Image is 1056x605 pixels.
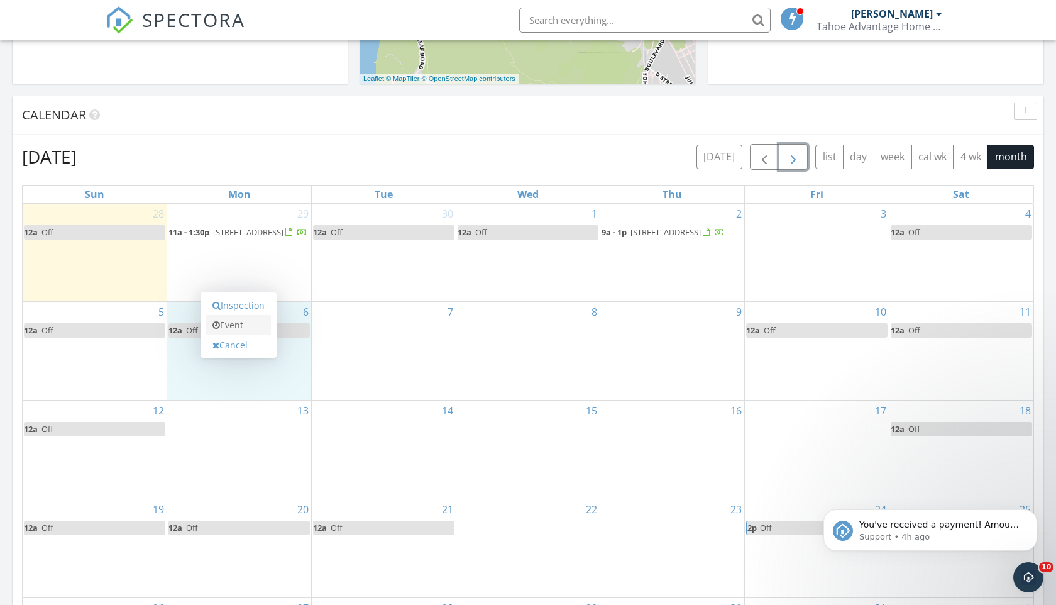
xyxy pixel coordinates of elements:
[1017,302,1033,322] a: Go to October 11, 2025
[589,302,600,322] a: Go to October 8, 2025
[734,302,744,322] a: Go to October 9, 2025
[660,186,685,203] a: Thursday
[311,499,456,598] td: Go to October 21, 2025
[23,302,167,401] td: Go to October 5, 2025
[891,423,905,435] span: 12a
[41,522,53,533] span: Off
[24,226,38,238] span: 12a
[696,145,742,169] button: [DATE]
[363,75,384,82] a: Leaflet
[872,401,889,421] a: Go to October 17, 2025
[206,296,271,316] a: Inspection
[439,401,456,421] a: Go to October 14, 2025
[475,226,487,238] span: Off
[805,483,1056,571] iframe: Intercom notifications message
[908,325,920,336] span: Off
[41,423,53,435] span: Off
[746,325,760,336] span: 12a
[728,499,744,519] a: Go to October 23, 2025
[950,186,972,203] a: Saturday
[908,423,920,435] span: Off
[583,401,600,421] a: Go to October 15, 2025
[168,226,307,238] a: 11a - 1:30p [STREET_ADDRESS]
[602,226,725,238] a: 9a - 1p [STREET_ADDRESS]
[583,499,600,519] a: Go to October 22, 2025
[878,204,889,224] a: Go to October 3, 2025
[745,204,889,302] td: Go to October 3, 2025
[874,145,912,169] button: week
[602,226,627,238] span: 9a - 1p
[456,499,600,598] td: Go to October 22, 2025
[600,302,745,401] td: Go to October 9, 2025
[313,522,327,533] span: 12a
[456,302,600,401] td: Go to October 8, 2025
[150,499,167,519] a: Go to October 19, 2025
[439,204,456,224] a: Go to September 30, 2025
[331,226,343,238] span: Off
[41,325,53,336] span: Off
[295,499,311,519] a: Go to October 20, 2025
[22,144,77,169] h2: [DATE]
[734,204,744,224] a: Go to October 2, 2025
[311,302,456,401] td: Go to October 7, 2025
[600,499,745,598] td: Go to October 23, 2025
[439,499,456,519] a: Go to October 21, 2025
[1013,562,1043,592] iframe: Intercom live chat
[213,226,283,238] span: [STREET_ADDRESS]
[168,522,182,533] span: 12a
[23,499,167,598] td: Go to October 19, 2025
[142,6,245,33] span: SPECTORA
[186,522,198,533] span: Off
[313,226,327,238] span: 12a
[456,204,600,302] td: Go to October 1, 2025
[206,335,271,355] a: Cancel
[745,302,889,401] td: Go to October 10, 2025
[779,144,808,170] button: Next month
[186,325,198,336] span: Off
[150,401,167,421] a: Go to October 12, 2025
[295,401,311,421] a: Go to October 13, 2025
[106,6,133,34] img: The Best Home Inspection Software - Spectora
[851,8,933,20] div: [PERSON_NAME]
[372,186,395,203] a: Tuesday
[456,401,600,499] td: Go to October 15, 2025
[422,75,515,82] a: © OpenStreetMap contributors
[55,36,216,184] span: You've received a payment! Amount $495.00 Fee $13.91 Net $481.09 Transaction # pi_3SCNqiK7snlDGpR...
[82,186,107,203] a: Sunday
[41,226,53,238] span: Off
[156,302,167,322] a: Go to October 5, 2025
[168,226,209,238] span: 11a - 1:30p
[745,499,889,598] td: Go to October 24, 2025
[817,20,942,33] div: Tahoe Advantage Home Inspections (TAHI)
[23,401,167,499] td: Go to October 12, 2025
[1039,562,1053,572] span: 10
[55,48,217,60] p: Message from Support, sent 4h ago
[106,17,245,43] a: SPECTORA
[747,521,757,535] span: 2p
[889,302,1033,401] td: Go to October 11, 2025
[168,225,310,240] a: 11a - 1:30p [STREET_ADDRESS]
[891,325,905,336] span: 12a
[515,186,541,203] a: Wednesday
[815,145,844,169] button: list
[386,75,420,82] a: © MapTiler
[150,204,167,224] a: Go to September 28, 2025
[872,302,889,322] a: Go to October 10, 2025
[1023,204,1033,224] a: Go to October 4, 2025
[589,204,600,224] a: Go to October 1, 2025
[600,204,745,302] td: Go to October 2, 2025
[745,401,889,499] td: Go to October 17, 2025
[750,144,779,170] button: Previous month
[953,145,988,169] button: 4 wk
[360,74,519,84] div: |
[167,401,312,499] td: Go to October 13, 2025
[167,204,312,302] td: Go to September 29, 2025
[445,302,456,322] a: Go to October 7, 2025
[206,315,271,335] a: Event
[519,8,771,33] input: Search everything...
[23,204,167,302] td: Go to September 28, 2025
[891,226,905,238] span: 12a
[24,522,38,533] span: 12a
